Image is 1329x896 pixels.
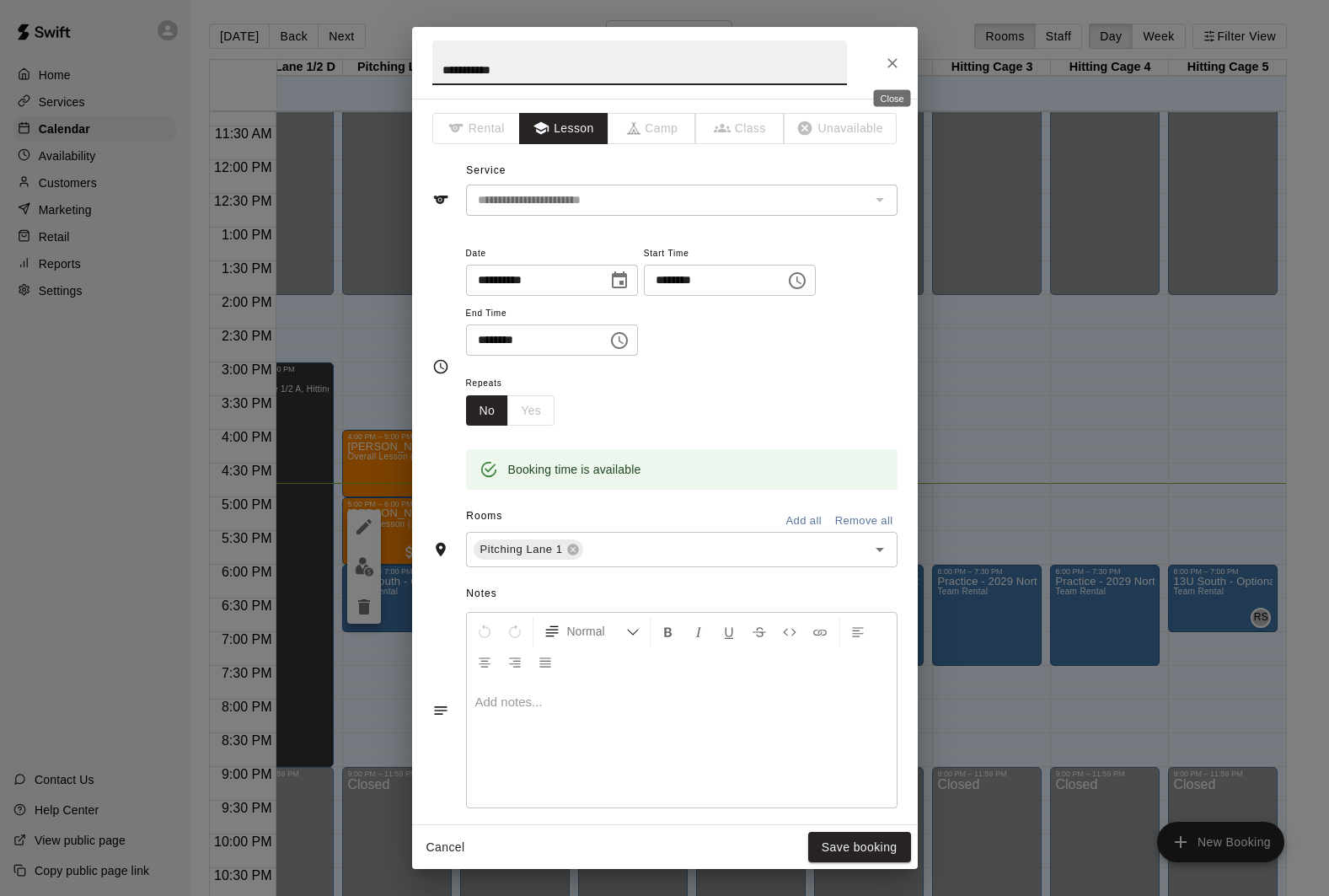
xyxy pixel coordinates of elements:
[470,616,499,647] button: Undo
[603,264,636,298] button: Choose date, selected date is Sep 12, 2025
[531,647,560,677] button: Justify Align
[474,541,570,558] span: Pitching Lane 1
[808,832,911,863] button: Save booking
[684,616,713,647] button: Format Italics
[654,616,683,647] button: Format Bold
[806,616,834,647] button: Insert Link
[466,164,506,176] span: Service
[877,48,908,78] button: Close
[419,832,473,863] button: Cancel
[831,508,898,534] button: Remove all
[745,616,774,647] button: Format Strikethrough
[432,113,521,144] span: The type of an existing booking cannot be changed
[603,324,636,357] button: Choose time, selected time is 6:00 PM
[466,373,569,395] span: Repeats
[432,702,449,719] svg: Notes
[466,243,638,266] span: Date
[844,616,872,647] button: Left Align
[466,185,898,216] div: The service of an existing booking cannot be changed
[501,616,529,647] button: Redo
[519,113,608,144] button: Lesson
[466,395,509,427] button: No
[780,264,814,298] button: Choose time, selected time is 5:00 PM
[466,510,502,522] span: Rooms
[785,113,898,144] span: The type of an existing booking cannot be changed
[715,616,743,647] button: Format Underline
[567,623,626,640] span: Normal
[432,358,449,375] svg: Timing
[432,191,449,208] svg: Service
[470,647,499,677] button: Center Align
[466,581,897,608] span: Notes
[874,90,911,107] div: Close
[474,539,583,560] div: Pitching Lane 1
[501,647,529,677] button: Right Align
[432,541,449,558] svg: Rooms
[644,243,816,266] span: Start Time
[608,113,697,144] span: The type of an existing booking cannot be changed
[777,508,831,534] button: Add all
[466,303,638,325] span: End Time
[466,395,555,427] div: outlined button group
[775,616,804,647] button: Insert Code
[696,113,785,144] span: The type of an existing booking cannot be changed
[537,616,646,647] button: Formatting Options
[508,454,641,485] div: Booking time is available
[868,538,892,561] button: Open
